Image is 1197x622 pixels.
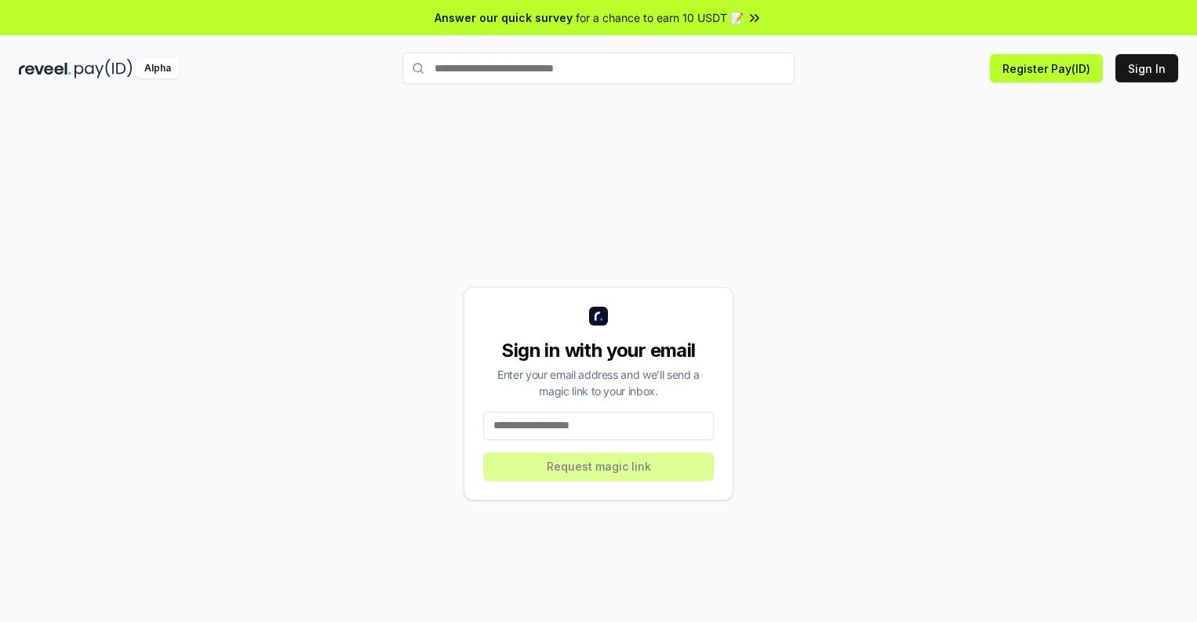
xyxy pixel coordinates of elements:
img: reveel_dark [19,59,71,78]
span: for a chance to earn 10 USDT 📝 [576,9,744,26]
span: Answer our quick survey [435,9,573,26]
img: pay_id [75,59,133,78]
div: Sign in with your email [483,338,714,363]
div: Enter your email address and we’ll send a magic link to your inbox. [483,366,714,399]
button: Register Pay(ID) [990,54,1103,82]
div: Alpha [136,59,180,78]
button: Sign In [1115,54,1178,82]
img: logo_small [589,307,608,326]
